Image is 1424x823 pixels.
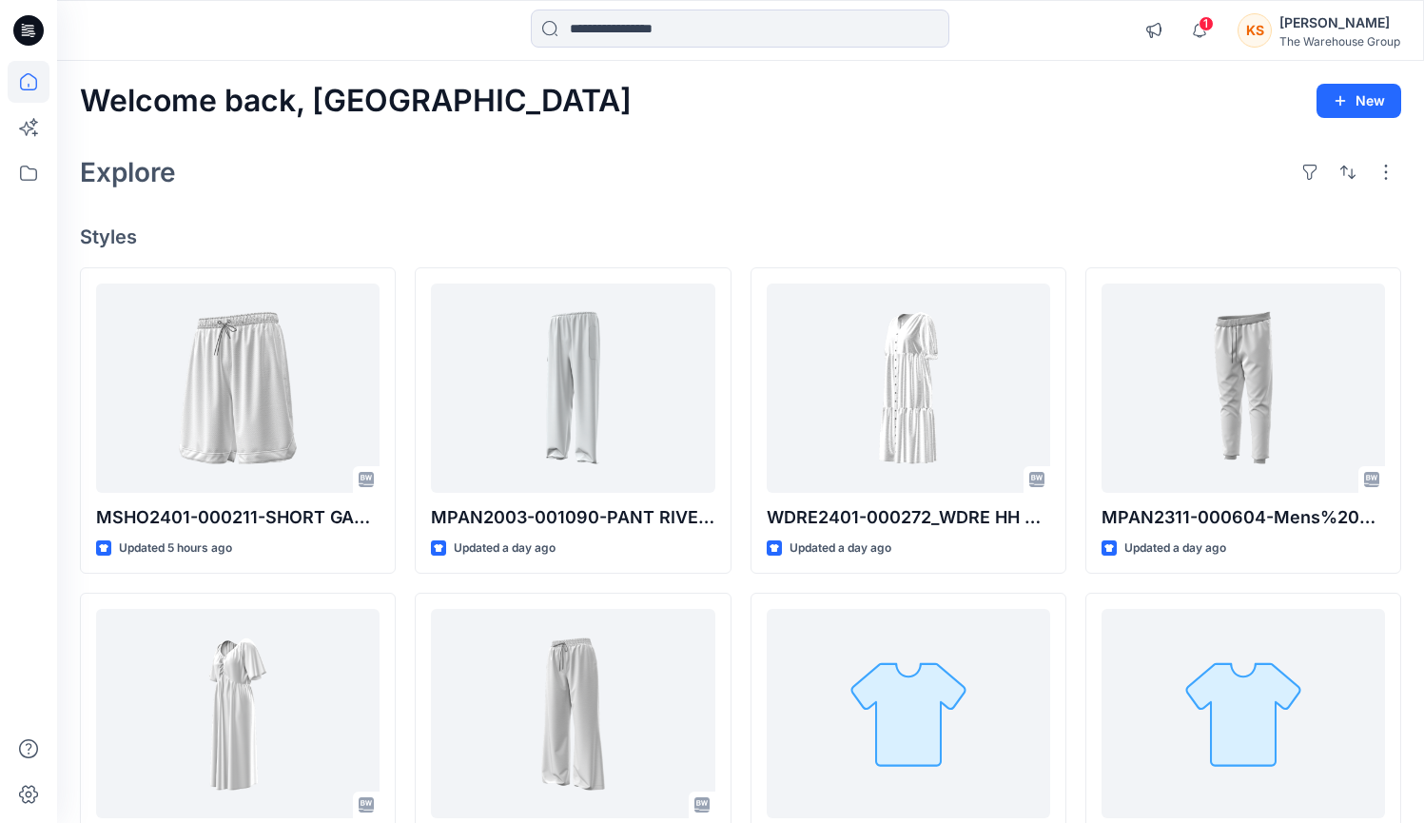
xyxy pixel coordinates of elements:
[1279,11,1400,34] div: [PERSON_NAME]
[431,284,714,493] a: MPAN2003-001090-PANT RIVET WATERPROOF
[80,84,632,119] h2: Welcome back, [GEOGRAPHIC_DATA]
[1102,609,1385,818] a: WPAN2310-000043-WPAN HH WIDE SIDE STRIPE Correction
[1317,84,1401,118] button: New
[1102,504,1385,531] p: MPAN2311-000604-Mens%20Pants Correction
[1279,34,1400,49] div: The Warehouse Group
[96,284,380,493] a: MSHO2401-000211-SHORT GAM BASKETBALL PS TBL Correction
[96,609,380,818] a: WDRE2312-000189_WDRE HH SS JANINE MIDI
[1124,539,1226,558] p: Updated a day ago
[1102,284,1385,493] a: MPAN2311-000604-Mens%20Pants Correction
[119,539,232,558] p: Updated 5 hours ago
[767,609,1050,818] a: WPAN2310-000043-WPAN HH WIDE SIDE STRIPE Correction
[80,225,1401,248] h4: Styles
[431,609,714,818] a: WPAN2310-000043-WPAN HH WIDE SIDE STRIPE Correction
[454,539,556,558] p: Updated a day ago
[1199,16,1214,31] span: 1
[1238,13,1272,48] div: KS
[431,504,714,531] p: MPAN2003-001090-PANT RIVET WATERPROOF
[96,504,380,531] p: MSHO2401-000211-SHORT GAM BASKETBALL PS TBL Correction
[790,539,891,558] p: Updated a day ago
[767,284,1050,493] a: WDRE2401-000272_WDRE HH SEERSUCKER BTN MIDI
[767,504,1050,531] p: WDRE2401-000272_WDRE HH SEERSUCKER BTN MIDI
[80,157,176,187] h2: Explore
